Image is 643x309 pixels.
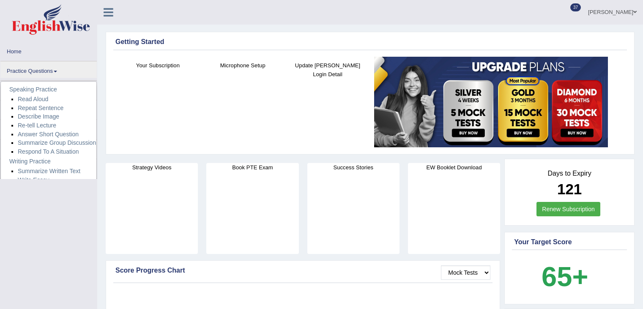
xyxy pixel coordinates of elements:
[18,131,79,138] a: Answer Short Question
[514,237,625,247] div: Your Target Score
[542,261,588,292] b: 65+
[536,202,600,216] a: Renew Subscription
[18,148,79,155] a: Respond To A Situation
[1,84,96,95] a: Speaking Practice
[514,170,625,177] h4: Days to Expiry
[570,3,581,11] span: 37
[290,61,366,79] h4: Update [PERSON_NAME] Login Detail
[18,177,49,183] a: Write Essay
[205,61,281,70] h4: Microphone Setup
[0,61,97,78] a: Practice Questions
[206,163,298,172] h4: Book PTE Exam
[18,96,48,102] a: Read Aloud
[18,113,59,120] a: Describe Image
[18,105,63,111] a: Repeat Sentence
[557,181,582,197] b: 121
[408,163,500,172] h4: EW Booklet Download
[1,156,96,167] a: Writing Practice
[18,168,80,174] a: Summarize Written Text
[18,139,96,146] a: Summarize Group Discussion
[18,122,56,129] a: Re-tell Lecture
[307,163,399,172] h4: Success Stories
[0,42,97,58] a: Home
[115,265,490,276] div: Score Progress Chart
[106,163,198,172] h4: Strategy Videos
[0,81,97,97] a: Tests
[120,61,196,70] h4: Your Subscription
[374,57,608,147] img: small5.jpg
[115,37,625,47] div: Getting Started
